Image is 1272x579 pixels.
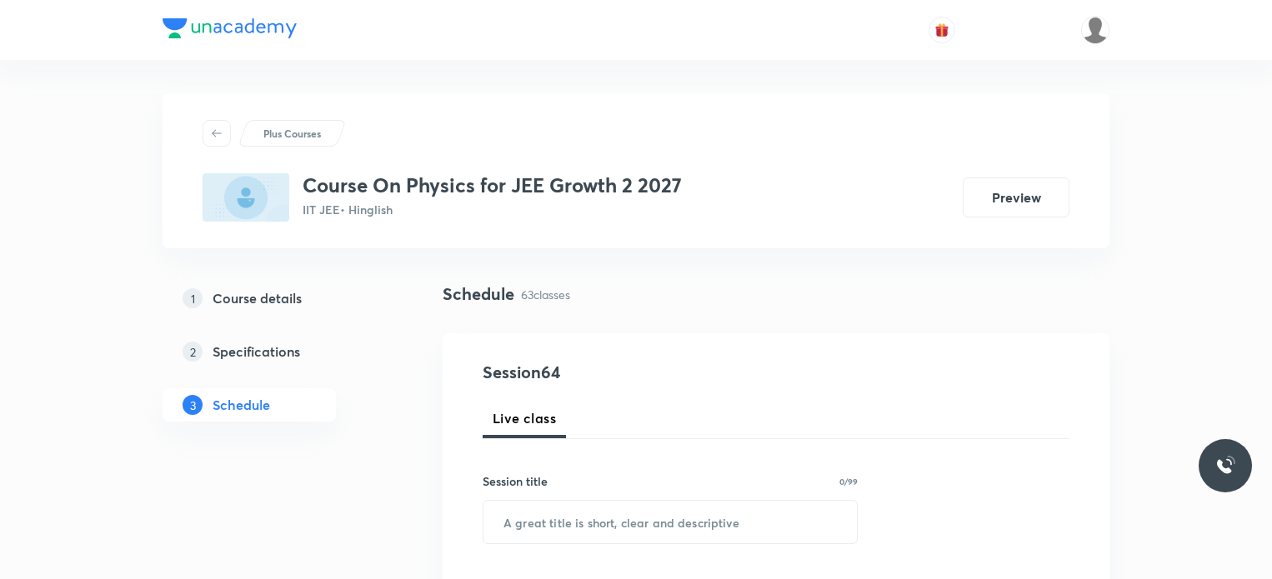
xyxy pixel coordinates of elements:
p: IIT JEE • Hinglish [303,201,682,218]
p: 2 [183,342,203,362]
h5: Schedule [213,395,270,415]
p: 63 classes [521,286,570,303]
img: ttu [1215,456,1235,476]
input: A great title is short, clear and descriptive [483,501,857,543]
p: 0/99 [839,477,858,486]
button: avatar [929,17,955,43]
h4: Session 64 [483,360,787,385]
a: 1Course details [163,282,389,315]
p: 1 [183,288,203,308]
a: Company Logo [163,18,297,42]
h4: Schedule [443,282,514,307]
h3: Course On Physics for JEE Growth 2 2027 [303,173,682,197]
img: BF458939-86F2-4F00-B86F-AA12CBEB85C9_plus.png [203,173,289,222]
p: Plus Courses [263,126,321,141]
span: Live class [493,408,556,428]
img: Divya tyagi [1081,16,1109,44]
a: 2Specifications [163,335,389,368]
button: Preview [963,177,1069,217]
img: Company Logo [163,18,297,38]
h5: Specifications [213,342,300,362]
img: avatar [934,22,949,37]
h6: Session title [483,472,548,490]
h5: Course details [213,288,302,308]
p: 3 [183,395,203,415]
